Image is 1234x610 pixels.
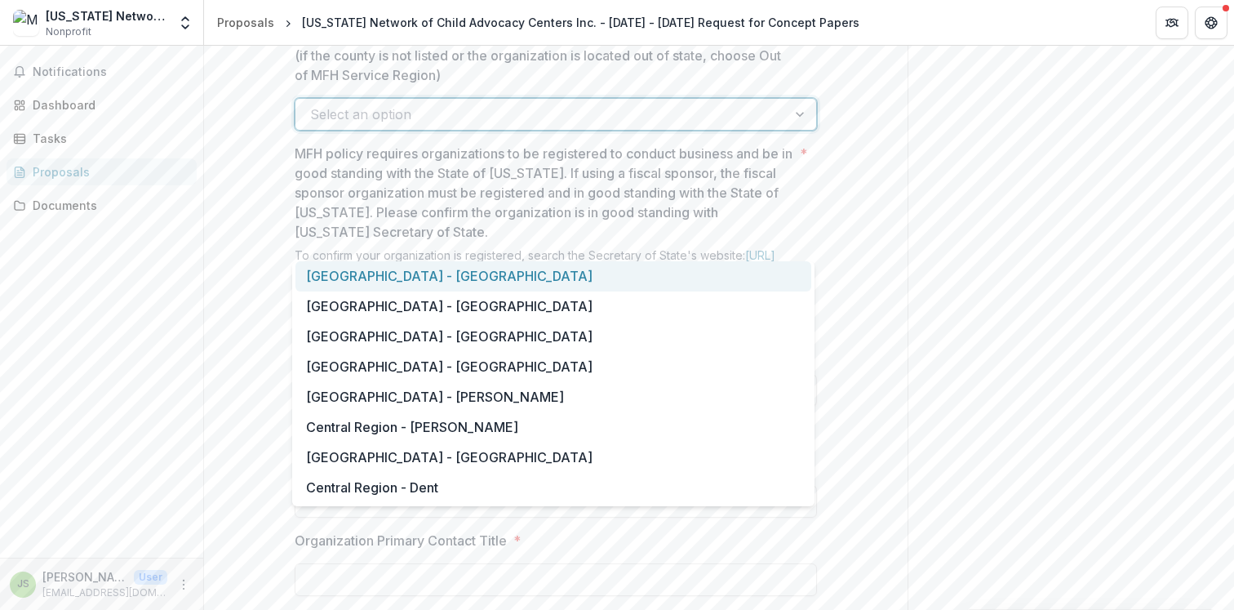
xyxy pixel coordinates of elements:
[174,575,193,594] button: More
[7,158,197,185] a: Proposals
[211,11,866,34] nav: breadcrumb
[295,322,811,352] div: [GEOGRAPHIC_DATA] - [GEOGRAPHIC_DATA]
[295,443,811,473] div: [GEOGRAPHIC_DATA] - [GEOGRAPHIC_DATA]
[295,412,811,443] div: Central Region - [PERSON_NAME]
[217,14,274,31] div: Proposals
[42,568,127,586] p: [PERSON_NAME]
[13,10,39,36] img: Missouri Network of Child Advocacy Centers Inc.
[7,91,197,118] a: Dashboard
[295,382,811,412] div: [GEOGRAPHIC_DATA] - [PERSON_NAME]
[292,261,815,506] div: Select options list
[211,11,281,34] a: Proposals
[302,14,859,31] div: [US_STATE] Network of Child Advocacy Centers Inc. - [DATE] - [DATE] Request for Concept Papers
[33,96,184,114] div: Dashboard
[1195,7,1227,39] button: Get Help
[46,24,91,39] span: Nonprofit
[295,503,811,533] div: [GEOGRAPHIC_DATA] - [GEOGRAPHIC_DATA]
[33,130,184,147] div: Tasks
[295,531,507,550] p: Organization Primary Contact Title
[295,261,811,292] div: [GEOGRAPHIC_DATA] - [GEOGRAPHIC_DATA]
[174,7,197,39] button: Open entity switcher
[295,144,793,242] p: MFH policy requires organizations to be registered to conduct business and be in good standing wi...
[295,352,811,382] div: [GEOGRAPHIC_DATA] - [GEOGRAPHIC_DATA]
[295,248,817,283] div: To confirm your organization is registered, search the Secretary of State's website:
[134,570,167,585] p: User
[33,197,184,214] div: Documents
[7,125,197,152] a: Tasks
[17,579,29,590] div: Jessica Seitz
[7,59,197,85] button: Notifications
[295,26,793,85] p: Organization Location - [US_STATE][GEOGRAPHIC_DATA] in MFH Service Area (if the county is not lis...
[33,65,190,79] span: Notifications
[42,586,167,600] p: [EMAIL_ADDRESS][DOMAIN_NAME]
[295,292,811,322] div: [GEOGRAPHIC_DATA] - [GEOGRAPHIC_DATA]
[7,192,197,219] a: Documents
[46,7,167,24] div: [US_STATE] Network of Child Advocacy Centers Inc.
[1156,7,1188,39] button: Partners
[295,473,811,503] div: Central Region - Dent
[33,163,184,180] div: Proposals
